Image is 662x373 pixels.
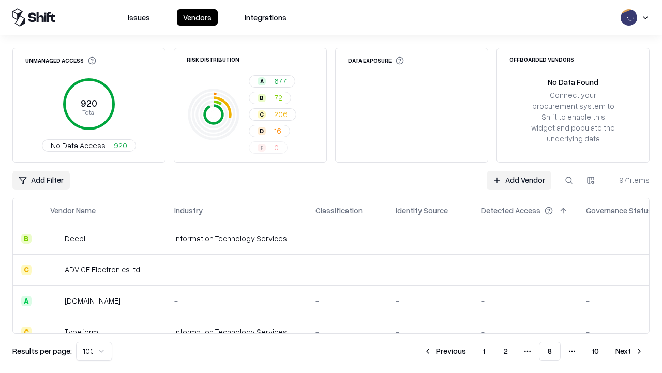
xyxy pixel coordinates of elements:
div: B [258,94,266,102]
button: Previous [417,342,472,361]
img: ADVICE Electronics ltd [50,265,61,275]
div: 971 items [608,175,650,185]
div: - [481,233,569,244]
img: cybersafe.co.il [50,296,61,306]
button: 10 [583,342,607,361]
div: Identity Source [396,205,448,216]
div: Unmanaged Access [25,56,96,65]
div: [DOMAIN_NAME] [65,295,121,306]
button: B72 [249,92,291,104]
div: DeepL [65,233,87,244]
a: Add Vendor [487,171,551,190]
div: Industry [174,205,203,216]
div: - [396,233,464,244]
div: No Data Found [548,77,598,88]
div: C [258,110,266,119]
div: - [481,295,569,306]
div: - [481,264,569,275]
div: - [396,295,464,306]
span: 677 [274,76,287,87]
tspan: 920 [81,97,97,109]
span: 920 [114,140,127,151]
div: A [21,296,32,306]
img: Typeform [50,327,61,337]
div: Classification [315,205,363,216]
nav: pagination [417,342,650,361]
span: 206 [274,109,288,120]
span: No Data Access [51,140,106,151]
p: Results per page: [12,346,72,356]
button: Issues [122,9,156,26]
div: A [258,77,266,85]
button: Vendors [177,9,218,26]
div: D [258,127,266,135]
button: D16 [249,125,290,137]
div: Risk Distribution [187,56,239,62]
div: B [21,234,32,244]
div: ADVICE Electronics ltd [65,264,140,275]
div: - [481,326,569,337]
div: Vendor Name [50,205,96,216]
button: Add Filter [12,171,70,190]
div: Information Technology Services [174,233,299,244]
div: Offboarded Vendors [509,56,574,62]
div: - [174,295,299,306]
button: 1 [474,342,493,361]
div: - [396,326,464,337]
button: 8 [539,342,561,361]
div: Data Exposure [348,56,404,65]
div: Detected Access [481,205,540,216]
div: - [315,295,379,306]
div: C [21,327,32,337]
span: 16 [274,125,281,136]
button: No Data Access920 [42,139,136,152]
div: - [396,264,464,275]
div: - [315,326,379,337]
div: - [315,264,379,275]
tspan: Total [82,108,96,117]
button: 2 [495,342,516,361]
img: DeepL [50,234,61,244]
button: Integrations [238,9,293,26]
button: A677 [249,75,295,88]
span: 72 [274,92,282,103]
div: Information Technology Services [174,326,299,337]
div: Typeform [65,326,98,337]
div: Governance Status [586,205,652,216]
div: - [174,264,299,275]
button: Next [609,342,650,361]
button: C206 [249,108,296,121]
div: - [315,233,379,244]
div: Connect your procurement system to Shift to enable this widget and populate the underlying data [530,90,616,145]
div: C [21,265,32,275]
